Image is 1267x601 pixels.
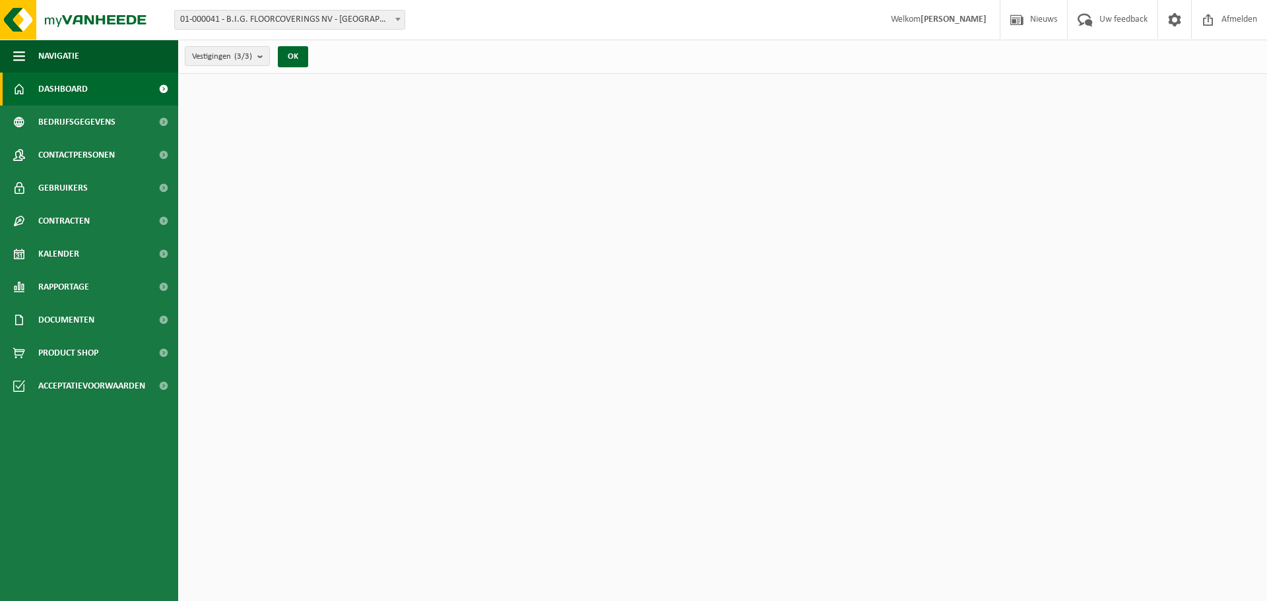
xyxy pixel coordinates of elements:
count: (3/3) [234,52,252,61]
button: OK [278,46,308,67]
span: 01-000041 - B.I.G. FLOORCOVERINGS NV - WIELSBEKE [175,11,405,29]
button: Vestigingen(3/3) [185,46,270,66]
span: Navigatie [38,40,79,73]
span: 01-000041 - B.I.G. FLOORCOVERINGS NV - WIELSBEKE [174,10,405,30]
span: Kalender [38,237,79,270]
span: Bedrijfsgegevens [38,106,115,139]
span: Contactpersonen [38,139,115,172]
span: Vestigingen [192,47,252,67]
span: Rapportage [38,270,89,303]
span: Documenten [38,303,94,336]
strong: [PERSON_NAME] [921,15,987,24]
span: Dashboard [38,73,88,106]
span: Gebruikers [38,172,88,205]
span: Contracten [38,205,90,237]
span: Acceptatievoorwaarden [38,369,145,402]
span: Product Shop [38,336,98,369]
